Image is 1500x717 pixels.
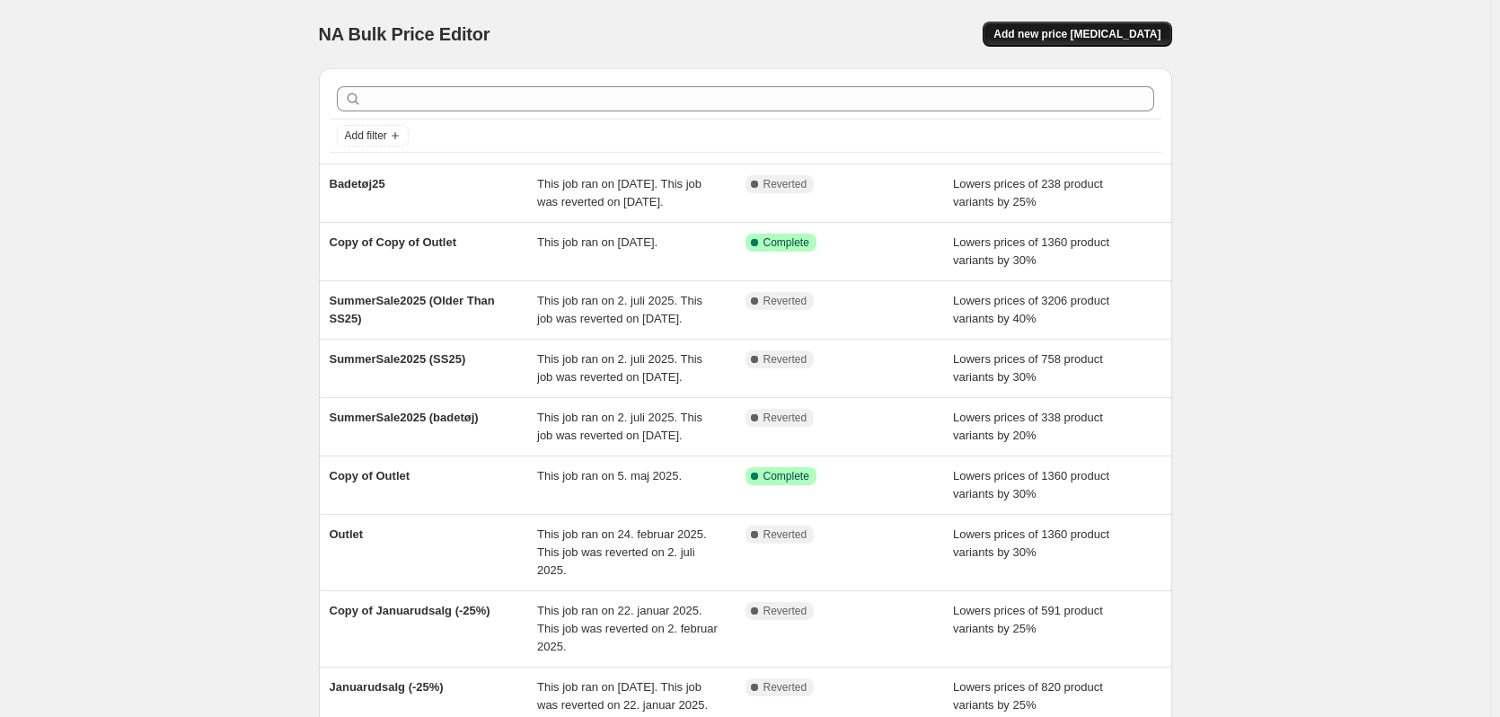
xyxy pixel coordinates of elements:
[537,177,701,208] span: This job ran on [DATE]. This job was reverted on [DATE].
[953,527,1109,559] span: Lowers prices of 1360 product variants by 30%
[953,177,1103,208] span: Lowers prices of 238 product variants by 25%
[330,235,457,249] span: Copy of Copy of Outlet
[537,469,682,482] span: This job ran on 5. maj 2025.
[953,469,1109,500] span: Lowers prices of 1360 product variants by 30%
[330,680,444,694] span: Januarudsalg (-25%)
[537,680,708,712] span: This job ran on [DATE]. This job was reverted on 22. januar 2025.
[953,352,1103,384] span: Lowers prices of 758 product variants by 30%
[330,527,364,541] span: Outlet
[763,604,807,618] span: Reverted
[537,411,702,442] span: This job ran on 2. juli 2025. This job was reverted on [DATE].
[337,125,409,146] button: Add filter
[763,527,807,542] span: Reverted
[953,604,1103,635] span: Lowers prices of 591 product variants by 25%
[319,24,490,44] span: NA Bulk Price Editor
[537,235,657,249] span: This job ran on [DATE].
[345,128,387,143] span: Add filter
[330,469,410,482] span: Copy of Outlet
[537,604,718,653] span: This job ran on 22. januar 2025. This job was reverted on 2. februar 2025.
[953,411,1103,442] span: Lowers prices of 338 product variants by 20%
[763,294,807,308] span: Reverted
[763,352,807,367] span: Reverted
[763,235,809,250] span: Complete
[953,294,1109,325] span: Lowers prices of 3206 product variants by 40%
[763,469,809,483] span: Complete
[537,294,702,325] span: This job ran on 2. juli 2025. This job was reverted on [DATE].
[537,527,707,577] span: This job ran on 24. februar 2025. This job was reverted on 2. juli 2025.
[983,22,1171,47] button: Add new price [MEDICAL_DATA]
[330,294,495,325] span: SummerSale2025 (Older Than SS25)
[763,680,807,695] span: Reverted
[330,177,385,190] span: Badetøj25
[330,411,479,424] span: SummerSale2025 (badetøj)
[953,235,1109,267] span: Lowers prices of 1360 product variants by 30%
[953,680,1103,712] span: Lowers prices of 820 product variants by 25%
[330,352,466,366] span: SummerSale2025 (SS25)
[537,352,702,384] span: This job ran on 2. juli 2025. This job was reverted on [DATE].
[993,27,1160,41] span: Add new price [MEDICAL_DATA]
[330,604,490,617] span: Copy of Januarudsalg (-25%)
[763,177,807,191] span: Reverted
[763,411,807,425] span: Reverted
